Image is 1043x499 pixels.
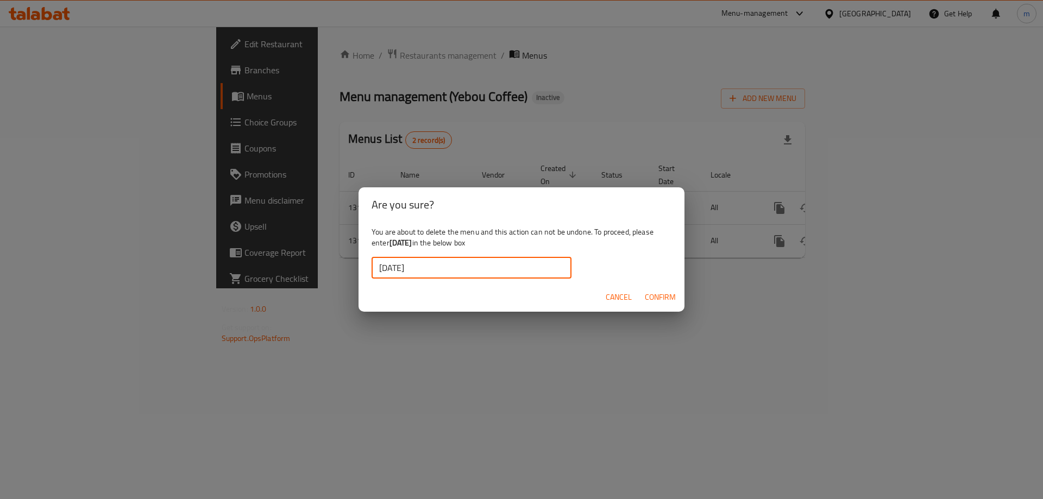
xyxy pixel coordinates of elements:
button: Cancel [601,287,636,307]
h2: Are you sure? [372,196,671,213]
span: Cancel [606,290,632,304]
b: [DATE] [389,236,412,250]
button: Confirm [640,287,680,307]
div: You are about to delete the menu and this action can not be undone. To proceed, please enter in t... [359,222,684,283]
span: Confirm [645,290,676,304]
